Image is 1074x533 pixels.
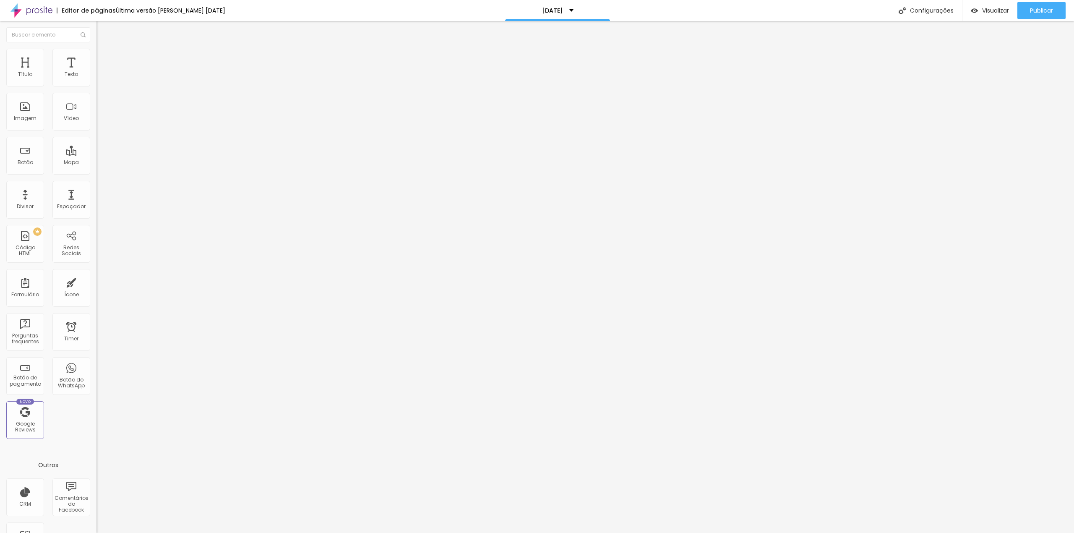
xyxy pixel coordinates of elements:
span: Visualizar [982,7,1009,14]
div: Novo [16,399,34,405]
div: Divisor [17,204,34,209]
div: Imagem [14,115,36,121]
img: Icone [899,7,906,14]
div: Botão do WhatsApp [55,377,88,389]
p: [DATE] [542,8,563,13]
div: Comentários do Facebook [55,495,88,513]
div: CRM [19,501,31,507]
div: Redes Sociais [55,245,88,257]
div: Google Reviews [8,421,42,433]
div: Vídeo [64,115,79,121]
iframe: Editor [96,21,1074,533]
div: Ícone [64,292,79,298]
img: view-1.svg [971,7,978,14]
div: Timer [64,336,78,342]
span: Publicar [1030,7,1053,14]
div: Botão [18,159,33,165]
div: Perguntas frequentes [8,333,42,345]
div: Mapa [64,159,79,165]
input: Buscar elemento [6,27,90,42]
div: Botão de pagamento [8,375,42,387]
div: Editor de páginas [57,8,116,13]
div: Formulário [11,292,39,298]
div: Código HTML [8,245,42,257]
img: Icone [81,32,86,37]
button: Visualizar [962,2,1017,19]
div: Última versão [PERSON_NAME] [DATE] [116,8,225,13]
div: Texto [65,71,78,77]
div: Título [18,71,32,77]
button: Publicar [1017,2,1066,19]
div: Espaçador [57,204,86,209]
